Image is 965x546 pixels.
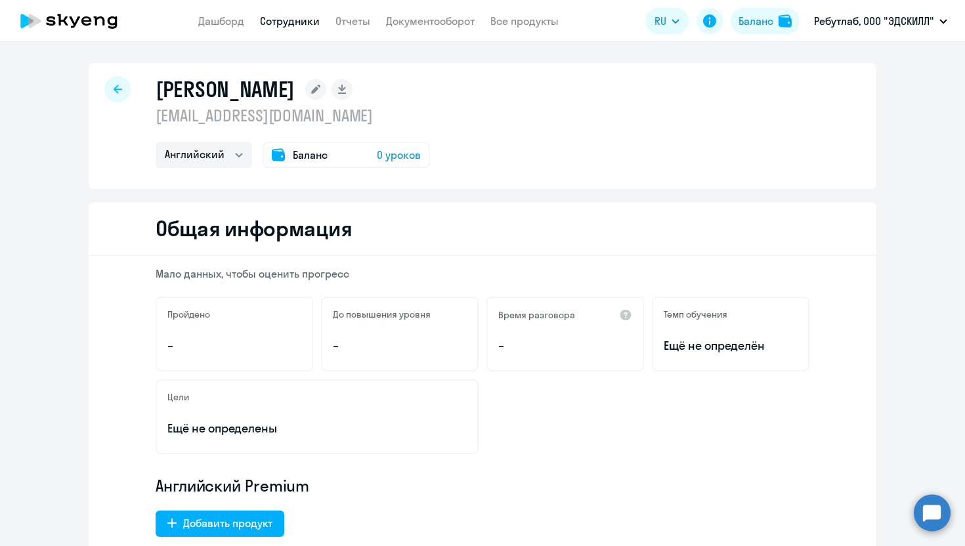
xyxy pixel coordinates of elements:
[293,147,328,163] span: Баланс
[156,215,352,241] h2: Общая информация
[779,14,792,28] img: balance
[156,266,809,281] p: Мало данных, чтобы оценить прогресс
[335,14,370,28] a: Отчеты
[490,14,559,28] a: Все продукты
[167,308,210,320] h5: Пройдено
[260,14,320,28] a: Сотрудники
[645,8,689,34] button: RU
[333,337,467,354] p: –
[167,337,301,354] p: –
[654,13,666,29] span: RU
[167,391,189,403] h5: Цели
[664,337,798,354] span: Ещё не определён
[156,76,295,102] h1: [PERSON_NAME]
[807,5,954,37] button: Ребутлаб, ООО "ЭДСКИЛЛ"
[664,308,727,320] h5: Темп обучения
[386,14,475,28] a: Документооборот
[156,475,309,496] span: Английский Premium
[739,13,773,29] div: Баланс
[156,511,284,537] button: Добавить продукт
[333,308,431,320] h5: До повышения уровня
[731,8,800,34] button: Балансbalance
[156,105,430,126] p: [EMAIL_ADDRESS][DOMAIN_NAME]
[498,337,632,354] p: –
[183,515,272,531] div: Добавить продукт
[814,13,934,29] p: Ребутлаб, ООО "ЭДСКИЛЛ"
[167,420,467,437] p: Ещё не определены
[377,147,421,163] span: 0 уроков
[198,14,244,28] a: Дашборд
[498,309,575,321] h5: Время разговора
